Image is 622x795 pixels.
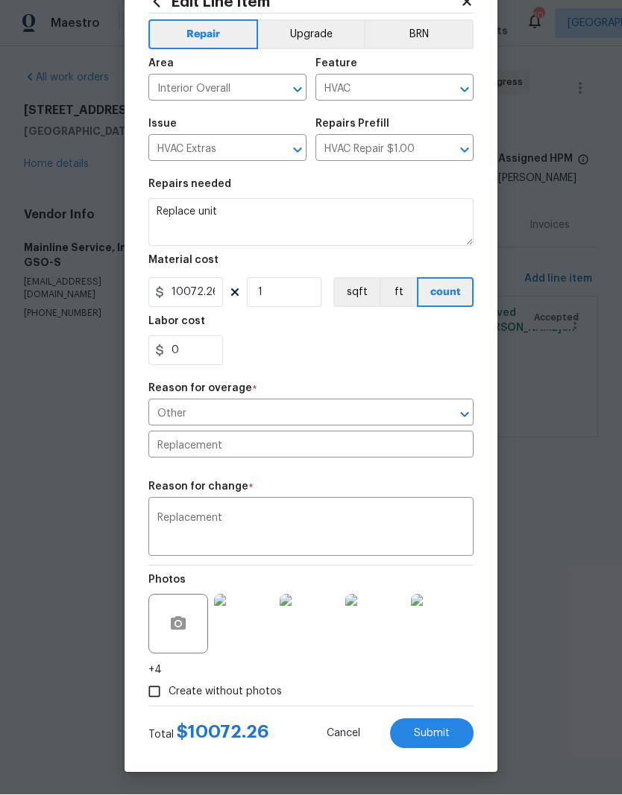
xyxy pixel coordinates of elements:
[148,384,252,394] h5: Reason for overage
[454,405,475,425] button: Open
[287,80,308,101] button: Open
[148,725,269,743] div: Total
[315,119,389,130] h5: Repairs Prefill
[454,80,475,101] button: Open
[258,20,365,50] button: Upgrade
[454,140,475,161] button: Open
[148,317,205,327] h5: Labor cost
[333,278,380,308] button: sqft
[364,20,474,50] button: BRN
[148,199,474,247] textarea: Replace unit
[148,256,219,266] h5: Material cost
[148,119,177,130] h5: Issue
[169,685,282,700] span: Create without photos
[148,403,432,426] input: Select a reason for overage
[414,729,450,740] span: Submit
[287,140,308,161] button: Open
[390,719,474,749] button: Submit
[327,729,360,740] span: Cancel
[148,482,248,492] h5: Reason for change
[177,723,269,741] span: $ 10072.26
[148,435,474,458] input: Please mention the details of overage here
[148,59,174,69] h5: Area
[315,59,357,69] h5: Feature
[148,575,186,586] h5: Photos
[148,180,231,190] h5: Repairs needed
[148,20,258,50] button: Repair
[303,719,384,749] button: Cancel
[157,513,465,545] textarea: Replacement
[380,278,417,308] button: ft
[417,278,474,308] button: count
[148,663,162,678] span: +4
